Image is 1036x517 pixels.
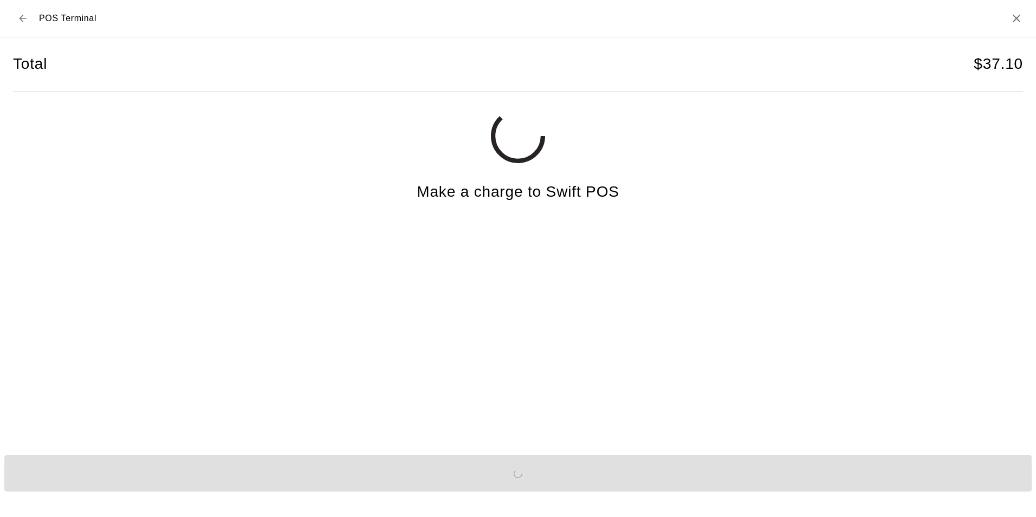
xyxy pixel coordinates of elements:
[417,183,619,202] h4: Make a charge to Swift POS
[13,55,47,74] h4: Total
[13,9,96,28] div: POS Terminal
[974,55,1023,74] h4: $ 37.10
[13,9,33,28] button: Back to checkout
[1010,12,1023,25] button: Close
